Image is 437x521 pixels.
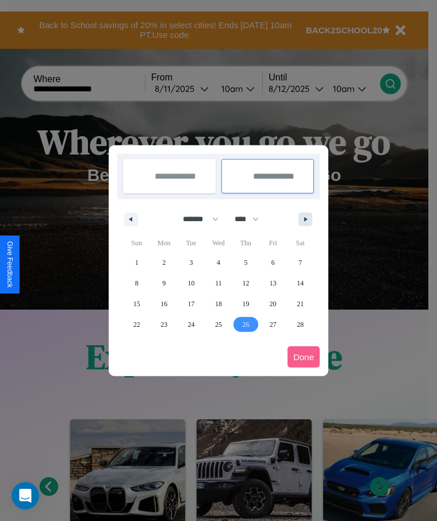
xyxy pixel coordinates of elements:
[133,314,140,335] span: 22
[297,294,304,314] span: 21
[259,234,286,252] span: Fri
[242,294,249,314] span: 19
[232,294,259,314] button: 19
[150,273,177,294] button: 9
[160,294,167,314] span: 16
[150,252,177,273] button: 2
[150,314,177,335] button: 23
[297,273,304,294] span: 14
[287,252,314,273] button: 7
[215,314,222,335] span: 25
[270,294,277,314] span: 20
[188,273,195,294] span: 10
[188,314,195,335] span: 24
[244,252,247,273] span: 5
[178,314,205,335] button: 24
[190,252,193,273] span: 3
[215,273,222,294] span: 11
[188,294,195,314] span: 17
[178,252,205,273] button: 3
[123,234,150,252] span: Sun
[205,314,232,335] button: 25
[133,294,140,314] span: 15
[259,273,286,294] button: 13
[287,314,314,335] button: 28
[160,314,167,335] span: 23
[298,252,302,273] span: 7
[123,252,150,273] button: 1
[287,346,320,368] button: Done
[242,314,249,335] span: 26
[270,314,277,335] span: 27
[270,273,277,294] span: 13
[297,314,304,335] span: 28
[287,234,314,252] span: Sat
[150,294,177,314] button: 16
[259,314,286,335] button: 27
[259,294,286,314] button: 20
[205,294,232,314] button: 18
[259,252,286,273] button: 6
[178,273,205,294] button: 10
[162,273,166,294] span: 9
[123,314,150,335] button: 22
[205,234,232,252] span: Wed
[123,294,150,314] button: 15
[271,252,275,273] span: 6
[123,273,150,294] button: 8
[242,273,249,294] span: 12
[287,273,314,294] button: 14
[287,294,314,314] button: 21
[217,252,220,273] span: 4
[232,234,259,252] span: Thu
[205,273,232,294] button: 11
[232,273,259,294] button: 12
[135,273,139,294] span: 8
[178,234,205,252] span: Tue
[232,252,259,273] button: 5
[178,294,205,314] button: 17
[150,234,177,252] span: Mon
[232,314,259,335] button: 26
[215,294,222,314] span: 18
[205,252,232,273] button: 4
[162,252,166,273] span: 2
[135,252,139,273] span: 1
[6,241,14,288] div: Give Feedback
[11,482,39,510] iframe: Intercom live chat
